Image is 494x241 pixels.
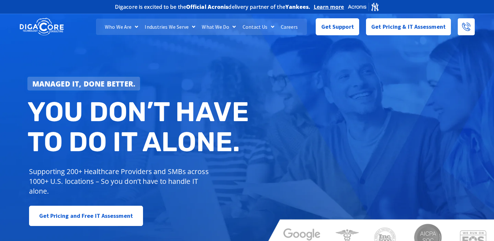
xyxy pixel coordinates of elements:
[39,209,133,222] span: Get Pricing and Free IT Assessment
[27,77,140,90] a: Managed IT, done better.
[29,167,212,196] p: Supporting 200+ Healthcare Providers and SMBs across 1000+ U.S. locations – So you don’t have to ...
[314,4,344,10] a: Learn more
[371,20,446,33] span: Get Pricing & IT Assessment
[316,18,359,35] a: Get Support
[115,4,311,9] h2: Digacore is excited to be the delivery partner of the
[347,2,379,11] img: Acronis
[141,19,199,35] a: Industries We Serve
[96,19,307,35] nav: Menu
[366,18,451,35] a: Get Pricing & IT Assessment
[199,19,239,35] a: What We Do
[239,19,278,35] a: Contact Us
[321,20,354,33] span: Get Support
[27,97,252,157] h2: You don’t have to do IT alone.
[285,3,311,10] b: Yankees.
[102,19,141,35] a: Who We Are
[278,19,301,35] a: Careers
[29,206,143,226] a: Get Pricing and Free IT Assessment
[32,79,135,88] strong: Managed IT, done better.
[20,17,64,37] img: DigaCore Technology Consulting
[186,3,229,10] b: Official Acronis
